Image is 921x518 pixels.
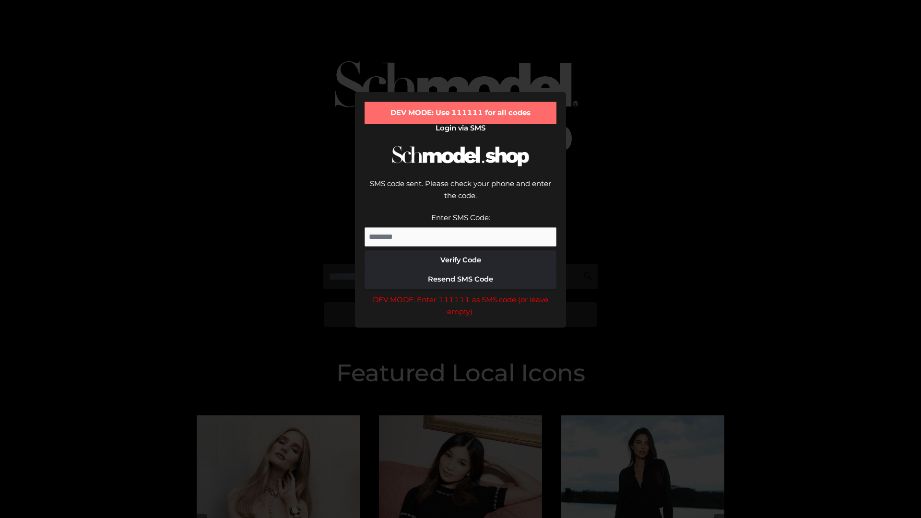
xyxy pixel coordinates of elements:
[365,124,556,132] h2: Login via SMS
[365,102,556,124] div: DEV MODE: Use 111111 for all codes
[431,213,490,222] label: Enter SMS Code:
[365,250,556,270] button: Verify Code
[365,270,556,289] button: Resend SMS Code
[389,137,532,175] img: Schmodel Logo
[365,294,556,318] div: DEV MODE: Enter 111111 as SMS code (or leave empty).
[365,177,556,212] div: SMS code sent. Please check your phone and enter the code.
